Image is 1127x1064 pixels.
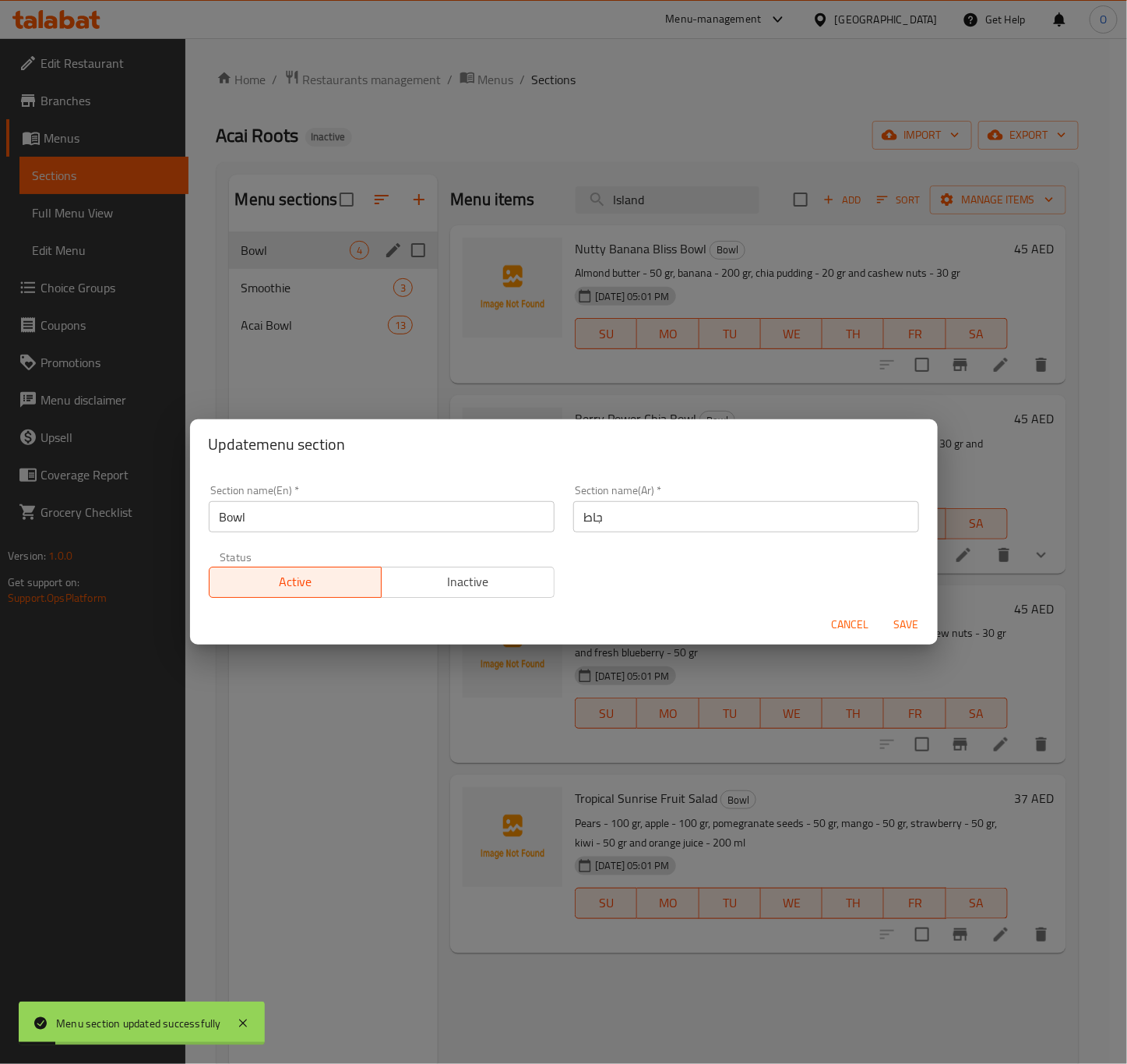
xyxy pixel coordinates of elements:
h2: Update menu section [209,432,919,457]
button: Active [209,567,382,598]
button: Save [882,610,932,639]
button: Cancel [826,610,875,639]
input: Please enter section name(ar) [573,501,919,532]
button: Inactive [381,567,555,598]
span: Inactive [388,571,548,593]
span: Save [888,615,925,635]
span: Active [216,571,376,593]
div: Menu section updated successfully [56,1015,221,1032]
input: Please enter section name(en) [209,501,555,532]
span: Cancel [832,615,869,635]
